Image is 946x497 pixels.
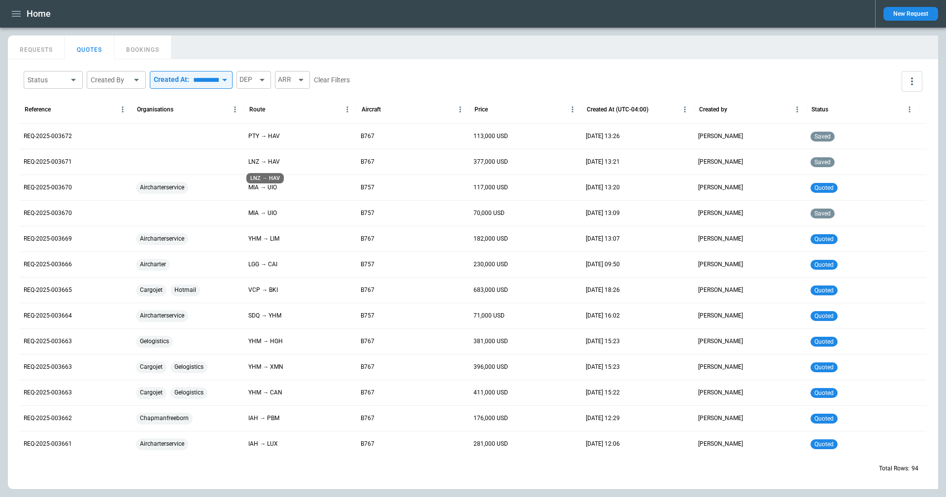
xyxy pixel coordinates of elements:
[473,183,508,192] p: 117,000 USD
[116,103,130,116] button: Reference column menu
[453,103,467,116] button: Aircraft column menu
[136,303,188,328] span: Aircharterservice
[698,389,743,397] p: [PERSON_NAME]
[903,103,916,116] button: Status column menu
[248,183,277,192] p: MIA → UIO
[812,133,833,140] span: saved
[473,337,508,346] p: 381,000 USD
[248,312,281,320] p: SDQ → YHM
[812,313,836,319] span: quoted
[24,183,72,192] p: REQ-2025-003670
[812,261,836,268] span: quoted
[361,389,374,397] p: B767
[473,414,508,423] p: 176,000 USD
[24,414,72,423] p: REQ-2025-003662
[361,183,374,192] p: B757
[812,287,836,294] span: quoted
[473,209,505,217] p: 70,000 USD
[361,363,374,371] p: B767
[248,132,280,141] p: PTY → HAV
[361,312,374,320] p: B757
[812,441,836,448] span: quoted
[698,440,743,448] p: [PERSON_NAME]
[24,312,72,320] p: REQ-2025-003664
[586,183,620,192] p: 03/09/2025 13:20
[24,286,72,294] p: REQ-2025-003665
[587,106,648,113] div: Created At (UTC-04:00)
[248,363,283,371] p: YHM → XMN
[474,106,488,113] div: Price
[361,235,374,243] p: B767
[136,252,170,277] span: Aircharter
[248,286,278,294] p: VCP → BKI
[678,103,692,116] button: Created At (UTC-04:00) column menu
[586,414,620,423] p: 02/09/2025 12:29
[473,440,508,448] p: 281,000 USD
[248,337,283,346] p: YHM → HGH
[8,35,65,59] button: REQUESTS
[340,103,354,116] button: Route column menu
[883,7,938,21] button: New Request
[24,440,72,448] p: REQ-2025-003661
[473,286,508,294] p: 683,000 USD
[24,235,72,243] p: REQ-2025-003669
[248,260,277,269] p: LGG → CAI
[361,158,374,166] p: B767
[248,209,277,217] p: MIA → UIO
[154,75,189,84] p: Created At:
[566,103,579,116] button: Price column menu
[91,75,130,85] div: Created By
[136,278,167,303] span: Cargojet
[812,338,836,345] span: quoted
[137,106,173,113] div: Organisations
[473,260,508,269] p: 230,000 USD
[473,132,508,141] p: 113,000 USD
[361,440,374,448] p: B767
[586,337,620,346] p: 02/09/2025 15:23
[698,363,743,371] p: [PERSON_NAME]
[136,175,188,200] span: Aircharterservice
[170,380,207,405] span: Gelogistics
[473,389,508,397] p: 411,000 USD
[879,464,910,473] p: Total Rows:
[586,312,620,320] p: 02/09/2025 16:02
[698,312,743,320] p: [PERSON_NAME]
[790,103,804,116] button: Created by column menu
[902,71,922,92] button: more
[228,103,242,116] button: Organisations column menu
[136,406,193,431] span: Chapmanfreeborn
[248,235,279,243] p: YHM → LIM
[248,389,282,397] p: YHM → CAN
[698,286,743,294] p: [PERSON_NAME]
[699,106,727,113] div: Created by
[362,106,381,113] div: Aircraft
[698,158,743,166] p: [PERSON_NAME]
[698,260,743,269] p: [PERSON_NAME]
[698,414,743,423] p: [PERSON_NAME]
[248,440,278,448] p: IAH → LUX
[473,312,505,320] p: 71,000 USD
[473,235,508,243] p: 182,000 USD
[24,363,72,371] p: REQ-2025-003663
[136,355,167,380] span: Cargojet
[136,226,188,251] span: Aircharterservice
[361,209,374,217] p: B757
[170,278,200,303] span: Hotmail
[586,440,620,448] p: 02/09/2025 12:06
[136,431,188,457] span: Aircharterservice
[586,260,620,269] p: 03/09/2025 09:50
[24,389,72,397] p: REQ-2025-003663
[912,464,918,473] p: 94
[236,71,271,89] div: DEP
[24,209,72,217] p: REQ-2025-003670
[812,415,836,422] span: quoted
[361,132,374,141] p: B767
[812,210,833,217] span: saved
[28,75,67,85] div: Status
[136,329,173,354] span: Gelogistics
[275,71,310,89] div: ARR
[136,380,167,405] span: Cargojet
[586,158,620,166] p: 03/09/2025 13:21
[473,363,508,371] p: 396,000 USD
[812,236,836,243] span: quoted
